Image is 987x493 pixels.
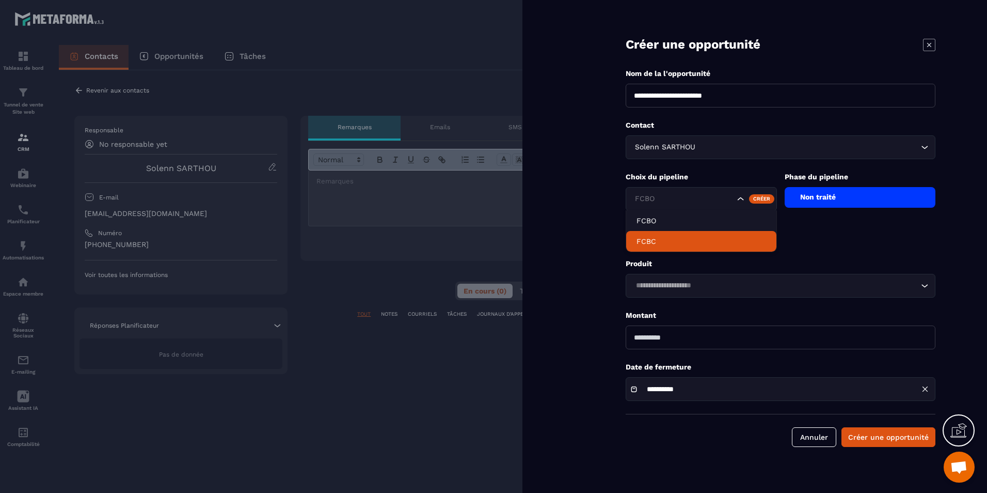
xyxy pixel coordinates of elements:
button: Créer une opportunité [841,427,935,447]
p: FCBC [636,236,766,246]
p: Choix Étiquette [626,224,935,234]
button: Annuler [792,427,836,447]
input: Search for option [632,280,918,291]
div: Search for option [626,187,777,211]
div: Créer [749,194,774,204]
p: Contact [626,120,935,130]
p: Choix du pipeline [626,172,777,182]
div: Search for option [626,135,935,159]
span: Solenn SARTHOU [632,142,697,153]
div: Ouvrir le chat [944,452,975,483]
p: Produit [626,259,935,269]
p: Montant [626,311,935,320]
input: Search for option [632,193,735,205]
p: FCBO [636,215,766,226]
p: Créer une opportunité [626,36,760,53]
div: Search for option [626,274,935,298]
input: Search for option [697,142,918,153]
p: Nom de la l'opportunité [626,69,935,79]
p: Date de fermeture [626,362,935,372]
p: Phase du pipeline [785,172,936,182]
